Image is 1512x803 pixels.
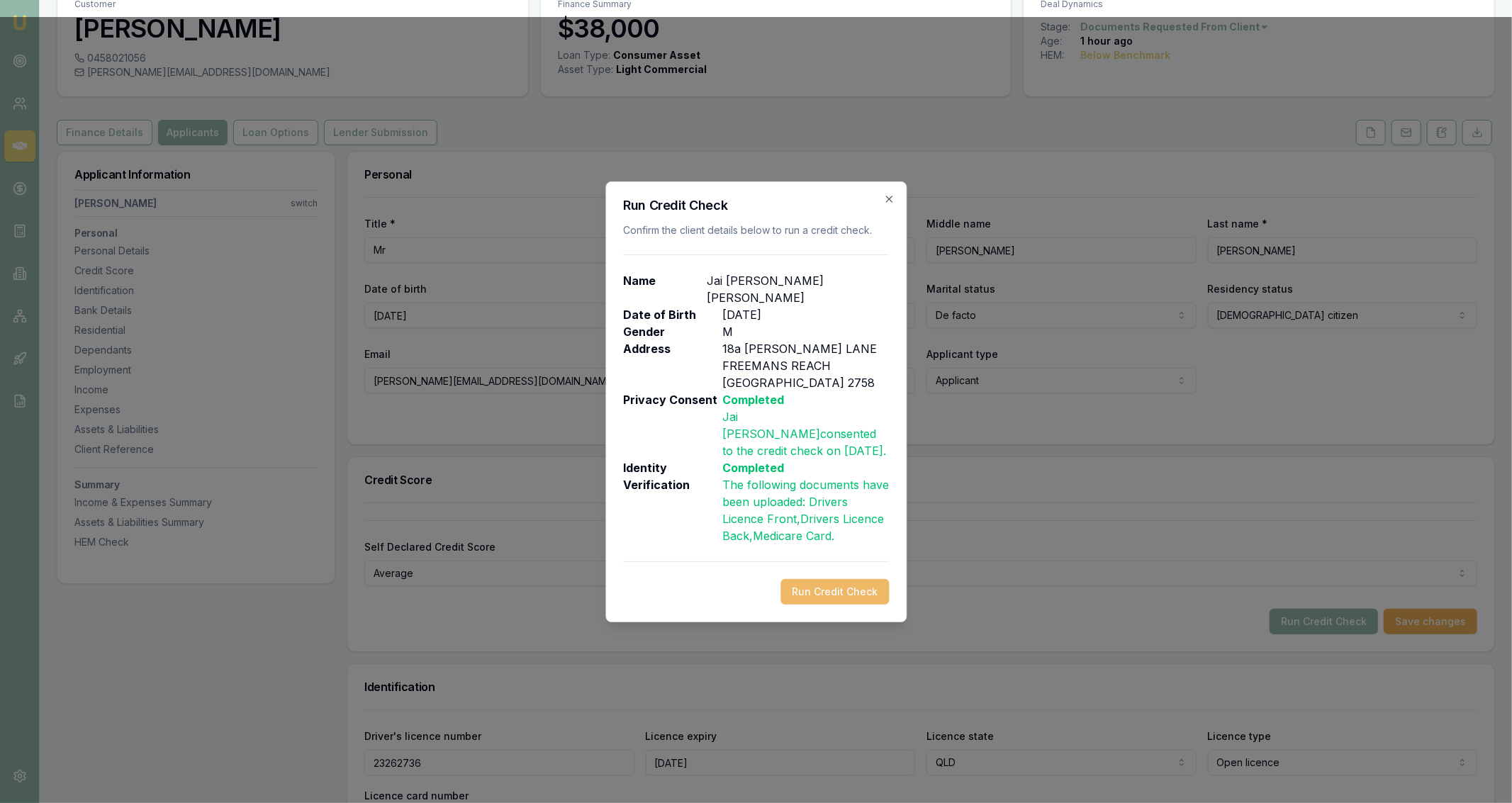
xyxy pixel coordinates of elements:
span: , Drivers Licence Back [722,512,884,543]
p: Jai [PERSON_NAME] consented to the credit check on [DATE] . [722,408,889,459]
h2: Run Credit Check [623,199,889,212]
p: Date of Birth [623,306,722,323]
p: Name [623,272,706,306]
p: M [722,323,733,340]
p: Address [623,340,722,391]
p: Completed [722,391,889,408]
p: Gender [623,323,722,340]
p: [DATE] [722,306,761,323]
p: Confirm the client details below to run a credit check. [623,223,889,237]
p: Privacy Consent [623,391,722,459]
span: , Medicare Card [749,529,831,543]
p: The following documents have been uploaded: . [722,476,889,544]
p: 18a [PERSON_NAME] LANE FREEMANS REACH [GEOGRAPHIC_DATA] 2758 [722,340,889,391]
p: Completed [722,459,889,476]
p: Identity Verification [623,459,722,544]
p: Jai [PERSON_NAME] [PERSON_NAME] [706,272,889,306]
button: Run Credit Check [780,579,889,605]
